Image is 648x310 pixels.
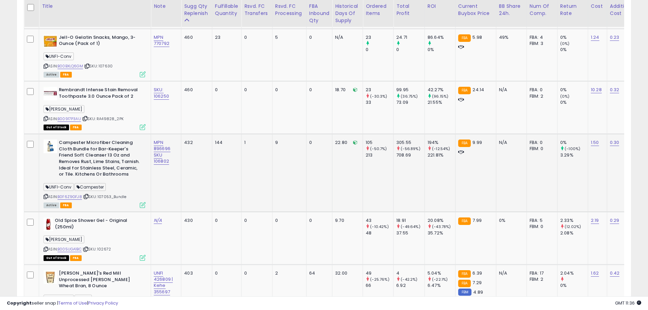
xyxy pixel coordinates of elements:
a: B00BXLQ6GM [57,63,83,69]
small: FBA [458,280,471,287]
div: 0% [560,140,588,146]
small: (-12.54%) [432,146,450,151]
span: 9.99 [472,139,482,146]
a: 0.29 [610,217,619,224]
div: 2 [275,270,301,276]
div: 194% [428,140,455,146]
div: FBM: 3 [530,40,552,47]
div: Historical Days Of Supply [335,3,360,24]
div: 403 [184,270,207,276]
span: All listings that are currently out of stock and unavailable for purchase on Amazon [44,125,69,130]
div: seller snap | | [7,300,118,307]
div: 0 [309,140,327,146]
div: FBA: 4 [530,34,552,40]
div: 0% [560,34,588,40]
div: 21.55% [428,99,455,105]
div: 9.70 [335,217,358,224]
div: ROI [428,3,452,10]
img: 31dqBsmRCFL._SL40_.jpg [44,217,53,231]
a: B005UGA1BC [57,246,82,252]
div: 6.47% [428,282,455,289]
div: 221.81% [428,152,455,158]
img: 41PMpGL62XL._SL40_.jpg [44,270,57,284]
div: 105 [366,140,393,146]
div: 42.27% [428,87,455,93]
div: N/A [499,140,521,146]
span: Campester [74,183,106,191]
span: All listings currently available for purchase on Amazon [44,202,59,208]
strong: Copyright [7,300,32,306]
a: B00917P3AU [57,116,81,122]
div: 33 [366,99,393,105]
div: 66 [366,282,393,289]
div: Rsvd. FC Transfers [244,3,269,17]
small: (-56.89%) [401,146,420,151]
div: 49 [366,270,393,276]
div: 432 [184,140,207,146]
div: 0 [244,87,267,93]
a: B0F6Z9GFJ8 [57,194,82,200]
b: Campester Microfiber Cleaning Cloth Bundle for Bar-Keeper's Friend Soft Cleanser 13 Oz and Remove... [59,140,142,179]
div: 0 [215,87,236,93]
small: FBM [458,289,471,296]
a: 2.19 [591,217,599,224]
div: Rsvd. FC Processing [275,3,303,17]
div: 0 [366,47,393,53]
div: FBA: 17 [530,270,552,276]
div: 0 [309,87,327,93]
div: 24.71 [396,34,425,40]
span: All listings that are currently out of stock and unavailable for purchase on Amazon [44,255,69,261]
a: UNFI 426809 | Kehe 355697 [154,270,173,295]
small: FBA [458,34,471,42]
div: Current Buybox Price [458,3,493,17]
a: SKU: 106250 [154,86,169,99]
div: ASIN: [44,87,146,129]
small: FBA [458,270,471,278]
span: 24.14 [472,86,484,93]
a: 10.28 [591,86,602,93]
small: (-43.78%) [432,224,451,229]
div: 430 [184,217,207,224]
small: FBA [458,87,471,94]
small: (36.75%) [401,94,418,99]
a: Terms of Use [58,300,87,306]
div: 2.33% [560,217,588,224]
span: | SKU: 107630 [84,63,113,69]
div: Return Rate [560,3,585,17]
a: 0.23 [610,34,619,41]
div: 460 [184,34,207,40]
div: Fulfillable Quantity [215,3,238,17]
small: (96.15%) [432,94,448,99]
a: 0.42 [610,270,620,277]
div: 23 [215,34,236,40]
div: 144 [215,140,236,146]
span: 4.89 [473,289,483,295]
div: 37.55 [396,230,425,236]
div: 0 [244,217,267,224]
div: 43 [366,217,393,224]
a: MPN 770792 [154,34,169,47]
a: 1.50 [591,139,599,146]
div: 0% [560,47,588,53]
div: 5.04% [428,270,455,276]
div: 0 [396,47,425,53]
div: 49% [499,34,521,40]
div: 23 [366,87,393,93]
div: 32.00 [335,270,358,276]
span: FBA [60,72,72,78]
div: 86.64% [428,34,455,40]
div: 2.08% [560,230,588,236]
span: 5.98 [472,34,482,40]
div: 0 [309,34,327,40]
div: 73.09 [396,99,425,105]
small: FBA [458,217,471,225]
small: (0%) [560,41,570,46]
div: 48 [366,230,393,236]
small: FBA [458,140,471,147]
small: (-42.2%) [401,277,417,282]
div: 4 [396,270,425,276]
div: Note [154,3,178,10]
b: Rembrandt Intense Stain Removal Toothpaste 3.0 Ounce Pack of 2 [59,87,142,101]
div: 1 [244,140,267,146]
a: N/A [154,217,162,224]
